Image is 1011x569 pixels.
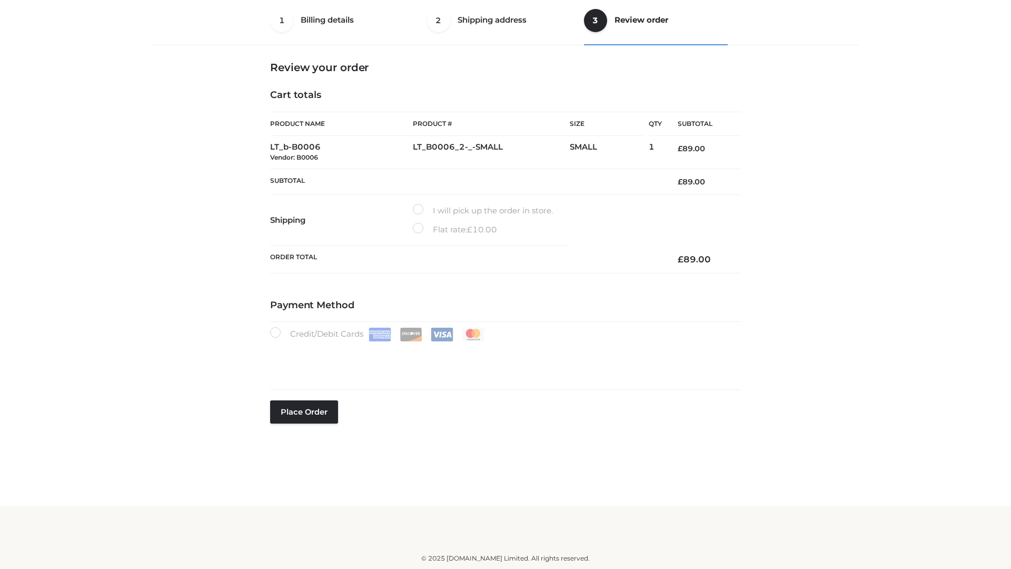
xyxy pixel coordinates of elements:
small: Vendor: B0006 [270,153,318,161]
h4: Cart totals [270,90,741,101]
td: 1 [649,136,662,169]
bdi: 10.00 [467,224,497,234]
td: LT_B0006_2-_-SMALL [413,136,570,169]
h3: Review your order [270,61,741,74]
bdi: 89.00 [678,144,705,153]
th: Qty [649,112,662,136]
span: £ [467,224,472,234]
th: Product Name [270,112,413,136]
button: Place order [270,400,338,424]
span: £ [678,144,682,153]
th: Product # [413,112,570,136]
div: © 2025 [DOMAIN_NAME] Limited. All rights reserved. [156,553,855,564]
span: £ [678,177,682,187]
img: Amex [369,328,391,341]
bdi: 89.00 [678,177,705,187]
th: Size [570,112,643,136]
td: SMALL [570,136,649,169]
td: LT_b-B0006 [270,136,413,169]
img: Visa [431,328,453,341]
iframe: Secure payment input frame [268,339,739,378]
img: Discover [400,328,422,341]
th: Subtotal [662,112,741,136]
label: Credit/Debit Cards [270,327,485,341]
span: £ [678,254,683,264]
img: Mastercard [462,328,484,341]
th: Subtotal [270,169,662,194]
th: Order Total [270,246,662,273]
label: Flat rate: [413,223,497,237]
bdi: 89.00 [678,254,711,264]
label: I will pick up the order in store. [413,204,553,218]
h4: Payment Method [270,300,741,311]
th: Shipping [270,195,413,246]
